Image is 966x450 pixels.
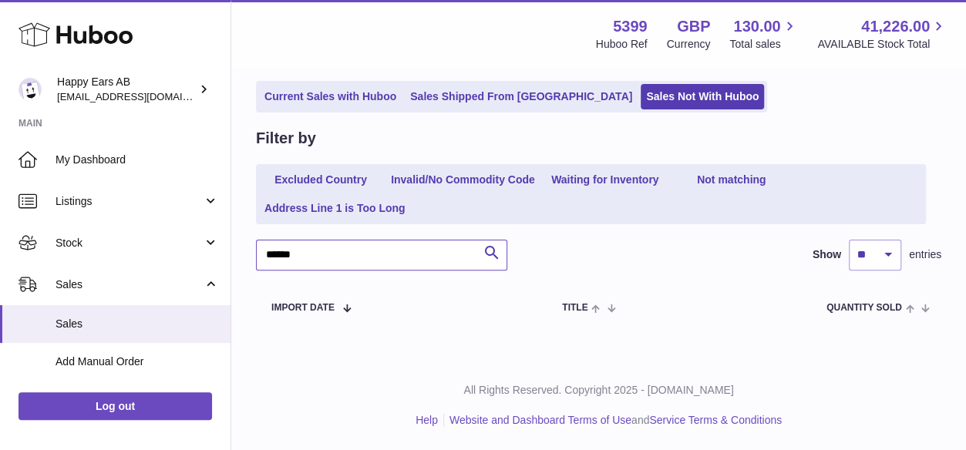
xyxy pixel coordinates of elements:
[544,167,667,193] a: Waiting for Inventory
[641,84,764,109] a: Sales Not With Huboo
[56,354,219,369] span: Add Manual Order
[670,167,793,193] a: Not matching
[19,392,212,420] a: Log out
[259,167,382,193] a: Excluded Country
[271,303,335,313] span: Import date
[444,413,782,428] li: and
[57,90,227,102] span: [EMAIL_ADDRESS][DOMAIN_NAME]
[817,16,947,52] a: 41,226.00 AVAILABLE Stock Total
[57,75,196,104] div: Happy Ears AB
[613,16,648,37] strong: 5399
[256,128,316,149] h2: Filter by
[813,247,841,262] label: Show
[861,16,930,37] span: 41,226.00
[729,16,798,52] a: 130.00 Total sales
[56,236,203,250] span: Stock
[649,414,782,426] a: Service Terms & Conditions
[909,247,941,262] span: entries
[259,196,411,221] a: Address Line 1 is Too Long
[416,414,438,426] a: Help
[729,37,798,52] span: Total sales
[56,317,219,331] span: Sales
[562,303,587,313] span: Title
[259,84,402,109] a: Current Sales with Huboo
[677,16,710,37] strong: GBP
[596,37,648,52] div: Huboo Ref
[19,78,42,101] img: 3pl@happyearsearplugs.com
[56,153,219,167] span: My Dashboard
[244,383,954,398] p: All Rights Reserved. Copyright 2025 - [DOMAIN_NAME]
[56,194,203,209] span: Listings
[449,414,631,426] a: Website and Dashboard Terms of Use
[817,37,947,52] span: AVAILABLE Stock Total
[385,167,540,193] a: Invalid/No Commodity Code
[826,303,902,313] span: Quantity Sold
[733,16,780,37] span: 130.00
[405,84,638,109] a: Sales Shipped From [GEOGRAPHIC_DATA]
[667,37,711,52] div: Currency
[56,277,203,292] span: Sales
